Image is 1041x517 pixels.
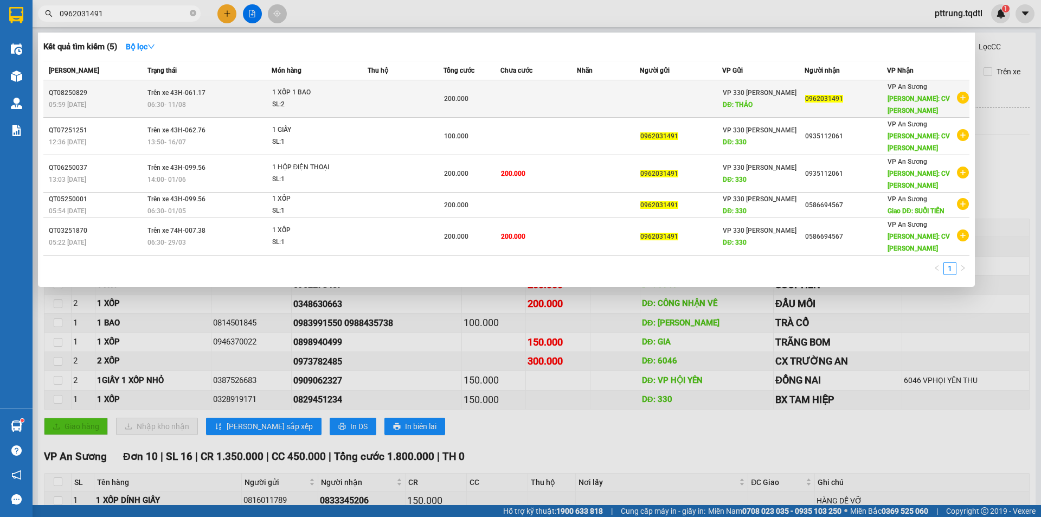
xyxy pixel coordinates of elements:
[45,10,53,17] span: search
[147,195,205,203] span: Trên xe 43H-099.56
[957,167,969,178] span: plus-circle
[49,207,86,215] span: 05:54 [DATE]
[49,239,86,246] span: 05:22 [DATE]
[190,9,196,19] span: close-circle
[272,87,354,99] div: 1 XỐP 1 BAO
[888,120,927,128] span: VP An Sương
[368,67,388,74] span: Thu hộ
[147,164,205,171] span: Trên xe 43H-099.56
[147,126,205,134] span: Trên xe 43H-062.76
[805,231,886,242] div: 0586694567
[723,227,796,234] span: VP 330 [PERSON_NAME]
[11,420,22,432] img: warehouse-icon
[943,262,956,275] li: 1
[444,170,468,177] span: 200.000
[723,176,747,183] span: DĐ: 330
[147,101,186,108] span: 06:30 - 11/08
[272,174,354,186] div: SL: 1
[49,162,144,174] div: QT06250037
[49,67,99,74] span: [PERSON_NAME]
[49,125,144,136] div: QT07251251
[444,95,468,103] span: 200.000
[147,207,186,215] span: 06:30 - 01/05
[49,225,144,237] div: QT03251870
[805,168,886,180] div: 0935112061
[888,170,950,189] span: [PERSON_NAME]: CV [PERSON_NAME]
[888,83,927,91] span: VP An Sương
[147,67,177,74] span: Trạng thái
[888,233,950,252] span: [PERSON_NAME]: CV [PERSON_NAME]
[723,239,747,246] span: DĐ: 330
[11,470,22,480] span: notification
[501,170,525,177] span: 200.000
[60,8,188,20] input: Tìm tên, số ĐT hoặc mã đơn
[49,176,86,183] span: 13:03 [DATE]
[444,67,474,74] span: Tổng cước
[723,101,753,108] span: DĐ: THẢO
[501,233,525,240] span: 200.000
[190,10,196,16] span: close-circle
[11,71,22,82] img: warehouse-icon
[272,99,354,111] div: SL: 2
[930,262,943,275] li: Previous Page
[21,419,24,422] sup: 1
[9,7,23,23] img: logo-vxr
[272,67,301,74] span: Món hàng
[640,67,670,74] span: Người gửi
[117,38,164,55] button: Bộ lọcdown
[956,262,969,275] li: Next Page
[723,207,747,215] span: DĐ: 330
[640,170,678,177] span: 0962031491
[147,227,205,234] span: Trên xe 74H-007.38
[147,138,186,146] span: 13:50 - 16/07
[272,124,354,136] div: 1 GIẤY
[805,200,886,211] div: 0586694567
[888,207,944,215] span: Giao DĐ: SUỐI TIÊN
[930,262,943,275] button: left
[723,89,796,97] span: VP 330 [PERSON_NAME]
[888,95,950,114] span: [PERSON_NAME]: CV [PERSON_NAME]
[888,132,950,152] span: [PERSON_NAME]: CV [PERSON_NAME]
[957,198,969,210] span: plus-circle
[49,101,86,108] span: 05:59 [DATE]
[805,67,840,74] span: Người nhận
[934,265,940,271] span: left
[960,265,966,271] span: right
[944,263,956,275] a: 1
[444,233,468,240] span: 200.000
[640,132,678,140] span: 0962031491
[126,42,155,51] strong: Bộ lọc
[957,92,969,104] span: plus-circle
[444,201,468,209] span: 200.000
[272,162,354,174] div: 1 HỘP ĐIỆN THOẠI
[723,138,747,146] span: DĐ: 330
[147,176,186,183] span: 14:00 - 01/06
[888,158,927,165] span: VP An Sương
[11,125,22,136] img: solution-icon
[805,131,886,142] div: 0935112061
[888,195,927,203] span: VP An Sương
[888,221,927,228] span: VP An Sương
[500,67,532,74] span: Chưa cước
[723,195,796,203] span: VP 330 [PERSON_NAME]
[577,67,593,74] span: Nhãn
[887,67,914,74] span: VP Nhận
[147,239,186,246] span: 06:30 - 29/03
[43,41,117,53] h3: Kết quả tìm kiếm ( 5 )
[805,95,843,103] span: 0962031491
[147,43,155,50] span: down
[49,138,86,146] span: 12:36 [DATE]
[272,205,354,217] div: SL: 1
[11,98,22,109] img: warehouse-icon
[957,229,969,241] span: plus-circle
[722,67,743,74] span: VP Gửi
[272,136,354,148] div: SL: 1
[956,262,969,275] button: right
[444,132,468,140] span: 100.000
[11,43,22,55] img: warehouse-icon
[49,194,144,205] div: QT05250001
[147,89,205,97] span: Trên xe 43H-061.17
[272,237,354,248] div: SL: 1
[723,126,796,134] span: VP 330 [PERSON_NAME]
[272,225,354,237] div: 1 XỐP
